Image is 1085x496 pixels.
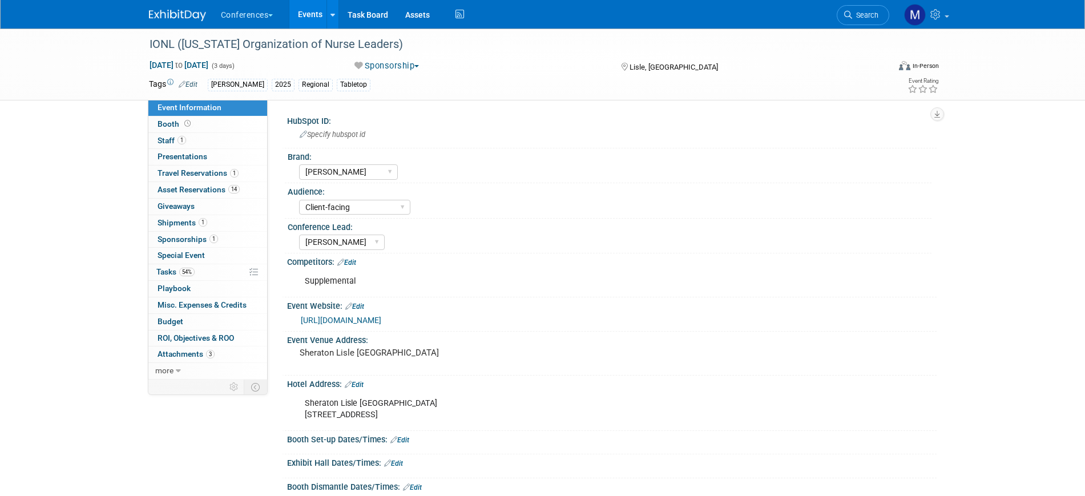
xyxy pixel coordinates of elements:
div: [PERSON_NAME] [208,79,268,91]
img: Format-Inperson.png [899,61,910,70]
div: Exhibit Hall Dates/Times: [287,454,937,469]
a: Staff1 [148,133,267,149]
span: Asset Reservations [158,185,240,194]
div: Audience: [288,183,931,197]
div: Competitors: [287,253,937,268]
div: Regional [299,79,333,91]
span: Budget [158,317,183,326]
a: Asset Reservations14 [148,182,267,198]
span: Staff [158,136,186,145]
span: Event Information [158,103,221,112]
span: Search [852,11,878,19]
a: Sponsorships1 [148,232,267,248]
div: 2025 [272,79,295,91]
span: Playbook [158,284,191,293]
a: Giveaways [148,199,267,215]
div: Event Venue Address: [287,332,937,346]
a: Misc. Expenses & Credits [148,297,267,313]
a: Edit [403,483,422,491]
a: Special Event [148,248,267,264]
td: Tags [149,78,197,91]
img: ExhibitDay [149,10,206,21]
a: Shipments1 [148,215,267,231]
span: more [155,366,174,375]
span: 1 [199,218,207,227]
a: Edit [384,459,403,467]
span: Lisle, [GEOGRAPHIC_DATA] [630,63,718,71]
a: more [148,363,267,379]
span: Booth not reserved yet [182,119,193,128]
span: 1 [209,235,218,243]
td: Toggle Event Tabs [244,380,267,394]
a: Event Information [148,100,267,116]
span: (3 days) [211,62,235,70]
div: Booth Dismantle Dates/Times: [287,478,937,493]
div: IONL ([US_STATE] Organization of Nurse Leaders) [146,34,872,55]
span: Booth [158,119,193,128]
span: 1 [178,136,186,144]
a: Playbook [148,281,267,297]
a: Edit [345,303,364,310]
div: Brand: [288,148,931,163]
div: Tabletop [337,79,370,91]
div: Conference Lead: [288,219,931,233]
div: Sheraton Lisle [GEOGRAPHIC_DATA] [STREET_ADDRESS] [297,392,811,426]
span: 14 [228,185,240,193]
a: Booth [148,116,267,132]
span: Special Event [158,251,205,260]
span: to [174,61,184,70]
span: Travel Reservations [158,168,239,178]
td: Personalize Event Tab Strip [224,380,244,394]
a: Attachments3 [148,346,267,362]
span: Misc. Expenses & Credits [158,300,247,309]
div: Event Rating [907,78,938,84]
a: Presentations [148,149,267,165]
button: Sponsorship [350,60,423,72]
div: Event Format [822,59,939,76]
span: Shipments [158,218,207,227]
img: Marygrace LeGros [904,4,926,26]
a: Edit [390,436,409,444]
span: 1 [230,169,239,178]
a: Tasks54% [148,264,267,280]
span: Specify hubspot id [300,130,365,139]
pre: Sheraton Lisle [GEOGRAPHIC_DATA] [300,348,545,358]
span: Presentations [158,152,207,161]
a: Edit [345,381,364,389]
span: 54% [179,268,195,276]
div: Booth Set-up Dates/Times: [287,431,937,446]
a: [URL][DOMAIN_NAME] [301,316,381,325]
a: Travel Reservations1 [148,166,267,182]
span: Sponsorships [158,235,218,244]
div: In-Person [912,62,939,70]
div: Event Website: [287,297,937,312]
div: Hotel Address: [287,376,937,390]
a: Edit [179,80,197,88]
a: ROI, Objectives & ROO [148,330,267,346]
a: Budget [148,314,267,330]
div: Supplemental [297,270,811,293]
div: HubSpot ID: [287,112,937,127]
span: Tasks [156,267,195,276]
a: Edit [337,259,356,267]
span: ROI, Objectives & ROO [158,333,234,342]
span: 3 [206,350,215,358]
span: Attachments [158,349,215,358]
a: Search [837,5,889,25]
span: [DATE] [DATE] [149,60,209,70]
span: Giveaways [158,201,195,211]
